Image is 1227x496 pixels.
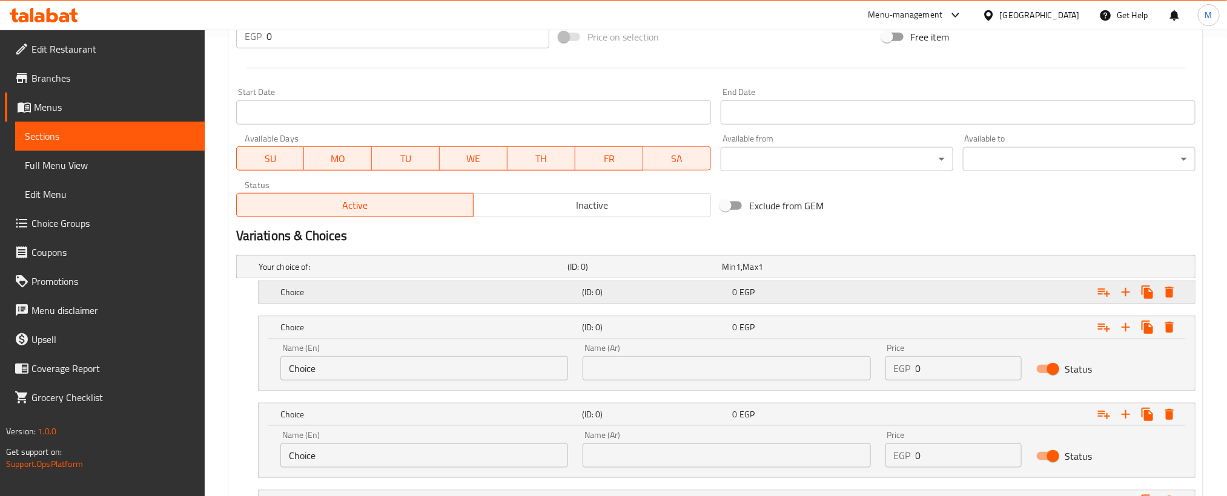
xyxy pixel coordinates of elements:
span: WE [445,150,503,168]
button: SA [643,146,711,171]
button: Add new choice [1115,281,1137,303]
button: Active [236,193,474,217]
span: 0 [733,406,738,422]
input: Enter name Ar [583,356,870,380]
a: Support.OpsPlatform [6,456,83,472]
a: Sections [15,122,205,151]
h5: Choice [280,286,577,298]
button: FR [575,146,643,171]
span: Version: [6,423,36,439]
span: Get support on: [6,444,62,460]
h5: Choice [280,321,577,333]
span: TH [512,150,571,168]
span: Price on selection [587,30,659,44]
div: Expand [259,281,1195,303]
button: Add choice group [1093,316,1115,338]
a: Menus [5,93,205,122]
button: Add choice group [1093,281,1115,303]
button: Delete Choice [1159,281,1180,303]
span: Status [1065,362,1092,376]
button: WE [440,146,508,171]
button: Add choice group [1093,403,1115,425]
button: SU [236,146,305,171]
span: Sections [25,129,195,143]
span: Coupons [31,245,195,259]
span: Active [242,197,469,214]
a: Coverage Report [5,354,205,383]
span: Min [722,259,736,275]
div: , [722,261,871,273]
span: Inactive [478,197,706,214]
a: Full Menu View [15,151,205,180]
input: Please enter price [916,356,1022,380]
h5: (ID: 0) [582,286,728,298]
span: Menu disclaimer [31,303,195,318]
span: FR [580,150,638,168]
button: Add new choice [1115,316,1137,338]
a: Promotions [5,267,205,296]
input: Enter name En [280,443,568,468]
h2: Variations & Choices [236,227,1196,245]
a: Edit Menu [15,180,205,209]
button: Clone new choice [1137,403,1159,425]
button: Clone new choice [1137,281,1159,303]
span: Grocery Checklist [31,390,195,405]
button: TU [372,146,440,171]
h5: (ID: 0) [582,321,728,333]
span: Coverage Report [31,361,195,376]
p: EGP [245,29,262,44]
span: SA [648,150,706,168]
button: Delete Choice [1159,316,1180,338]
input: Enter name En [280,356,568,380]
span: M [1205,8,1212,22]
span: Max [743,259,758,275]
input: Enter name Ar [583,443,870,468]
a: Choice Groups [5,209,205,238]
h5: Your choice of: [259,261,563,273]
button: Inactive [473,193,711,217]
div: ​ [721,147,953,171]
button: Add new choice [1115,403,1137,425]
input: Please enter price [266,24,549,48]
span: Edit Restaurant [31,42,195,56]
button: TH [508,146,575,171]
span: Exclude from GEM [749,198,824,213]
span: Choice Groups [31,216,195,230]
div: ​ [963,147,1196,171]
h5: (ID: 0) [567,261,717,273]
div: Expand [237,256,1195,278]
span: Full Menu View [25,158,195,172]
span: Menus [34,100,195,114]
span: Free item [911,30,950,44]
div: Expand [259,316,1195,338]
span: SU [242,150,300,168]
span: Edit Menu [25,187,195,201]
p: EGP [894,361,911,376]
span: TU [377,150,435,168]
div: Menu-management [868,8,943,22]
div: [GEOGRAPHIC_DATA] [1000,8,1080,22]
button: Clone new choice [1137,316,1159,338]
span: EGP [739,406,755,422]
span: 0 [733,319,738,335]
span: Status [1065,449,1092,463]
span: 1 [758,259,763,275]
h5: (ID: 0) [582,408,728,420]
a: Menu disclaimer [5,296,205,325]
button: Delete Choice [1159,403,1180,425]
input: Please enter price [916,443,1022,468]
span: Promotions [31,274,195,289]
span: EGP [739,284,755,300]
span: 1.0.0 [38,423,56,439]
span: Upsell [31,332,195,347]
p: EGP [894,448,911,463]
span: Branches [31,71,195,85]
span: EGP [739,319,755,335]
a: Branches [5,64,205,93]
span: 0 [733,284,738,300]
a: Coupons [5,238,205,267]
a: Grocery Checklist [5,383,205,412]
div: Expand [259,403,1195,425]
button: MO [304,146,372,171]
a: Edit Restaurant [5,34,205,64]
